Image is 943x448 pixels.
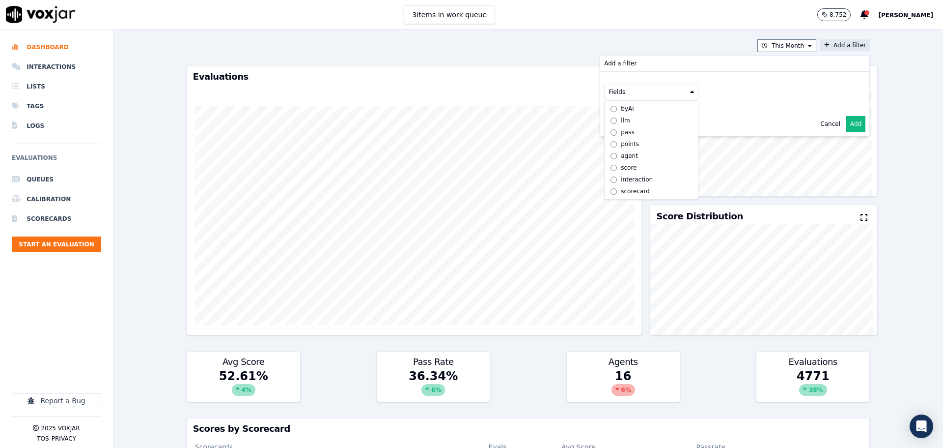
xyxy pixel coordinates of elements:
input: interaction [610,177,617,183]
div: Open Intercom Messenger [910,415,933,438]
button: Report a Bug [12,393,101,408]
h3: Score Distribution [656,212,743,221]
a: Logs [12,116,101,136]
span: [PERSON_NAME] [878,12,933,19]
div: 38 % [799,384,827,396]
h3: Pass Rate [383,358,484,366]
button: 8,752 [817,8,860,21]
input: byAi [610,106,617,112]
a: Queues [12,170,101,189]
div: 36.34 % [377,368,490,402]
div: score [621,164,637,172]
div: scorecard [621,187,650,195]
div: points [621,140,639,148]
input: score [610,165,617,171]
button: Add [846,116,865,132]
button: Add a filterAdd a filter Fields byAi llm pass points agent score interaction scorecard Cancel Add [820,39,870,51]
h6: Evaluations [12,152,101,170]
div: 16 [567,368,680,402]
a: Dashboard [12,37,101,57]
input: scorecard [610,188,617,195]
div: 4771 [756,368,869,402]
button: [PERSON_NAME] [878,9,943,21]
button: This Month [757,39,816,52]
h3: Agents [573,358,674,366]
div: agent [621,152,638,160]
button: Privacy [52,435,76,443]
button: Fields [604,84,698,100]
div: llm [621,117,630,124]
div: 6 % [421,384,445,396]
div: pass [621,128,634,136]
p: Add a filter [604,60,637,67]
button: TOS [37,435,49,443]
div: 6 % [611,384,635,396]
div: byAi [621,105,634,113]
div: interaction [621,176,653,183]
a: Calibration [12,189,101,209]
input: llm [610,118,617,124]
img: voxjar logo [6,6,76,23]
input: agent [610,153,617,159]
button: 3items in work queue [404,5,495,24]
a: Interactions [12,57,101,77]
button: 8,752 [817,8,851,21]
a: Tags [12,96,101,116]
a: Lists [12,77,101,96]
button: Start an Evaluation [12,237,101,252]
div: 4 % [232,384,255,396]
h3: Evaluations [762,358,863,366]
input: points [610,141,617,148]
a: Scorecards [12,209,101,229]
button: Cancel [820,120,840,128]
input: pass [610,129,617,136]
h3: Scores by Scorecard [193,424,863,433]
p: 8,752 [830,11,846,19]
p: 2025 Voxjar [41,424,80,432]
h3: Evaluations [193,72,636,81]
h3: Avg Score [193,358,294,366]
div: 52.61 % [187,368,300,402]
